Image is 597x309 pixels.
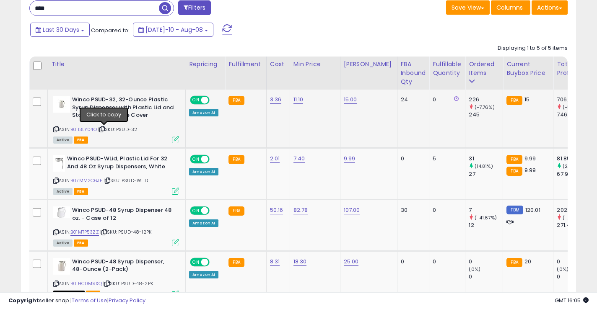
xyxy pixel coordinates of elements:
span: | SKU: PSUD-32 [98,126,137,133]
div: 7 [469,206,503,214]
div: Fulfillable Quantity [433,60,462,77]
b: Winco PSUD-48 Syrup Dispenser 48 oz. - Case of 12 [72,206,174,224]
span: | SKU: PSUD-WLID [104,177,148,184]
div: 0 [433,96,459,103]
span: FBA [74,188,88,195]
small: FBA [228,206,244,216]
a: B01I3LY04O [70,126,97,133]
a: B01HC0M9XQ [70,280,102,287]
div: 226 [469,96,503,103]
div: ASIN: [53,96,179,142]
span: | SKU: PSUD-48-12PK [100,229,151,235]
small: (0%) [469,266,480,273]
b: Winco PSUD-48 Syrup Dispenser, 48-Ounce (2-Pack) [72,258,174,276]
div: Min Price [293,60,337,69]
a: 15.00 [344,95,357,104]
div: FBA inbound Qty [401,60,426,86]
div: Fulfillment [228,60,262,69]
div: 24 [401,96,423,103]
span: 9.99 [524,154,536,162]
span: Last 30 Days [43,26,79,34]
a: 107.00 [344,206,360,214]
span: All listings currently available for purchase on Amazon [53,136,73,144]
div: ASIN: [53,258,179,297]
div: 81.85 [557,155,591,162]
span: 15 [524,95,530,103]
div: Total Profit [557,60,587,77]
b: Winco PSUD-32, 32-Ounce Plastic Syrup Dispenser with Plastic Lid and Stainless Steel Slide Cover [72,96,174,121]
small: FBA [228,155,244,164]
span: Compared to: [91,26,130,34]
div: Amazon AI [189,271,218,278]
div: 30 [401,206,423,214]
small: FBA [506,155,522,164]
div: 202.67 [557,206,591,214]
div: 5 [433,155,459,162]
div: Title [51,60,182,69]
small: (-5.24%) [563,104,583,111]
div: [PERSON_NAME] [344,60,394,69]
img: 31MX2guPTNL._SL40_.jpg [53,258,70,275]
small: (-25.34%) [563,214,586,221]
div: seller snap | | [8,297,145,305]
div: 0 [433,206,459,214]
strong: Copyright [8,296,39,304]
div: Cost [270,60,286,69]
span: All listings currently available for purchase on Amazon [53,239,73,247]
div: 271.45 [557,221,591,229]
div: 31 [469,155,503,162]
span: OFF [208,207,222,214]
div: Amazon AI [189,168,218,175]
img: 21SCgZes6lL._SL40_.jpg [53,155,65,172]
span: All listings currently available for purchase on Amazon [53,188,73,195]
img: 11BX2snctXL._SL40_.jpg [53,96,70,113]
div: Amazon AI [189,109,218,116]
div: Amazon AI [189,219,218,227]
a: 18.30 [293,257,307,266]
b: Winco PSUD-WLid, Plastic Lid For 32 And 48 Oz Syrup Dispensers, White [67,155,169,173]
div: 0 [557,273,591,281]
small: (-7.76%) [475,104,495,111]
span: ON [191,97,201,104]
div: 0 [469,258,503,265]
small: (20.47%) [563,163,584,170]
a: 25.00 [344,257,359,266]
span: Columns [496,3,523,12]
span: OFF [208,97,222,104]
button: Filters [178,0,211,15]
div: 0 [433,258,459,265]
button: Columns [491,0,530,15]
div: 0 [469,273,503,281]
a: Privacy Policy [109,296,145,304]
span: | SKU: PSUD-48-2PK [103,280,153,287]
span: 9.99 [524,166,536,174]
small: (0%) [557,266,568,273]
a: 50.16 [270,206,283,214]
a: Terms of Use [72,296,107,304]
div: Ordered Items [469,60,499,77]
div: ASIN: [53,206,179,245]
small: FBA [228,258,244,267]
a: B07MM2C6JF [70,177,102,184]
div: Current Buybox Price [506,60,550,77]
div: 245 [469,111,503,118]
span: 120.01 [525,206,540,214]
span: 20 [524,257,531,265]
a: 9.99 [344,154,356,163]
div: 706.98 [557,96,591,103]
button: Save View [446,0,490,15]
a: 3.36 [270,95,282,104]
button: Actions [532,0,568,15]
span: [DATE]-10 - Aug-08 [145,26,203,34]
span: ON [191,258,201,265]
div: Repricing [189,60,221,69]
div: 67.94 [557,170,591,178]
div: 0 [401,258,423,265]
div: 0 [557,258,591,265]
span: FBA [74,136,88,144]
span: 2025-09-9 16:05 GMT [555,296,589,304]
span: FBA [74,239,88,247]
a: 8.31 [270,257,280,266]
small: (14.81%) [475,163,493,170]
a: 2.01 [270,154,280,163]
